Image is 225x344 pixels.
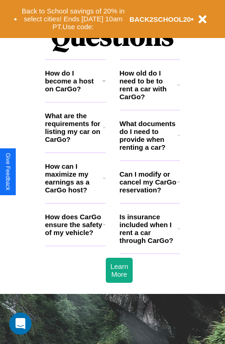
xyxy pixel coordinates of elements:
h3: What documents do I need to provide when renting a car? [120,120,178,151]
h3: Is insurance included when I rent a car through CarGo? [120,213,178,244]
b: BACK2SCHOOL20 [129,15,191,23]
button: Learn More [106,258,133,283]
h3: What are the requirements for listing my car on CarGo? [45,112,103,143]
button: Back to School savings of 20% in select cities! Ends [DATE] 10am PT.Use code: [17,5,129,33]
h3: How does CarGo ensure the safety of my vehicle? [45,213,103,236]
div: Give Feedback [5,153,11,191]
h3: How old do I need to be to rent a car with CarGo? [120,69,178,101]
h3: Can I modify or cancel my CarGo reservation? [120,170,177,194]
h3: How can I maximize my earnings as a CarGo host? [45,162,103,194]
h3: How do I become a host on CarGo? [45,69,102,93]
div: Open Intercom Messenger [9,312,32,335]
